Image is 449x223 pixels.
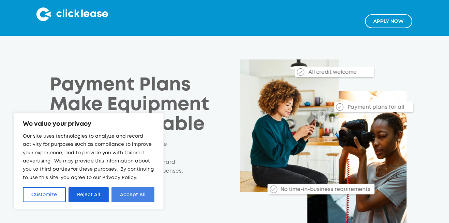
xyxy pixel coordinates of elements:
span: Our site uses technologies to analyze and record activity for purposes such as compliance to impr... [23,134,154,180]
div: All credit welcome [305,69,374,76]
div: No time-in-business requirements [277,186,375,194]
img: Clicklease logo [36,7,108,21]
div: We value your privacy [14,113,164,209]
h1: Payment Plans Make Equipment More Affordable [50,75,218,135]
img: Checkmark_callout [270,186,278,193]
p: We value your privacy [23,120,154,128]
button: Customize [23,187,66,202]
a: Apply NOw [365,14,413,28]
img: Checkmark_callout [297,68,304,76]
button: Accept All [111,187,154,202]
button: Reject All [69,187,109,202]
img: Checkmark_callout [336,103,344,111]
div: Payment plans for all [344,104,413,112]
